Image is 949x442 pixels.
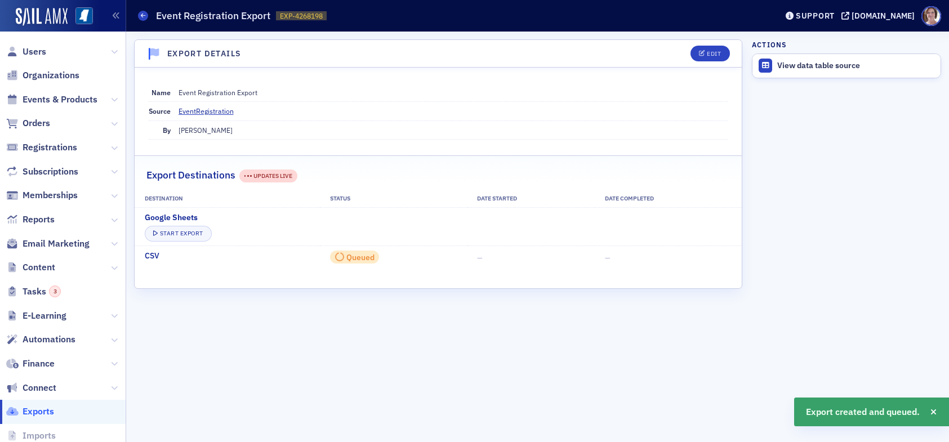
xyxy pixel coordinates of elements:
[179,106,242,116] a: EventRegistration
[841,12,919,20] button: [DOMAIN_NAME]
[23,358,55,370] span: Finance
[49,285,61,297] div: 3
[163,126,171,135] span: By
[145,212,198,224] span: Google Sheets
[690,46,729,61] button: Edit
[23,69,79,82] span: Organizations
[23,189,78,202] span: Memberships
[346,255,375,261] div: Queued
[6,141,77,154] a: Registrations
[6,285,61,298] a: Tasks3
[6,189,78,202] a: Memberships
[280,11,323,21] span: EXP-4268198
[152,88,171,97] span: Name
[6,238,90,250] a: Email Marketing
[23,238,90,250] span: Email Marketing
[23,141,77,154] span: Registrations
[752,54,941,78] a: View data table source
[149,106,171,115] span: Source
[6,333,75,346] a: Automations
[6,358,55,370] a: Finance
[752,39,787,50] h4: Actions
[179,121,728,139] dd: [PERSON_NAME]
[6,310,66,322] a: E-Learning
[6,117,50,130] a: Orders
[23,117,50,130] span: Orders
[23,285,61,298] span: Tasks
[921,6,941,26] span: Profile
[16,8,68,26] img: SailAMX
[23,405,54,418] span: Exports
[23,166,78,178] span: Subscriptions
[6,382,56,394] a: Connect
[6,405,54,418] a: Exports
[6,213,55,226] a: Reports
[23,261,55,274] span: Content
[806,405,920,419] span: Export created and queued.
[707,51,721,57] div: Edit
[156,9,270,23] h1: Event Registration Export
[179,83,728,101] dd: Event Registration Export
[239,169,297,182] div: UPDATES LIVE
[330,251,379,264] div: 0 / 0 Rows
[145,226,212,242] button: Start Export
[595,190,741,207] th: Date Completed
[146,168,235,182] h2: Export Destinations
[320,190,467,207] th: Status
[135,190,320,207] th: Destination
[23,310,66,322] span: E-Learning
[605,253,611,262] span: —
[68,7,93,26] a: View Homepage
[6,261,55,274] a: Content
[6,430,56,442] a: Imports
[167,48,242,60] h4: Export Details
[796,11,835,21] div: Support
[23,333,75,346] span: Automations
[777,61,935,71] div: View data table source
[75,7,93,25] img: SailAMX
[6,93,97,106] a: Events & Products
[6,166,78,178] a: Subscriptions
[6,46,46,58] a: Users
[244,172,293,181] div: UPDATES LIVE
[852,11,915,21] div: [DOMAIN_NAME]
[23,213,55,226] span: Reports
[145,250,159,262] span: CSV
[23,93,97,106] span: Events & Products
[6,69,79,82] a: Organizations
[23,430,56,442] span: Imports
[23,46,46,58] span: Users
[477,253,483,262] span: —
[23,382,56,394] span: Connect
[467,190,595,207] th: Date Started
